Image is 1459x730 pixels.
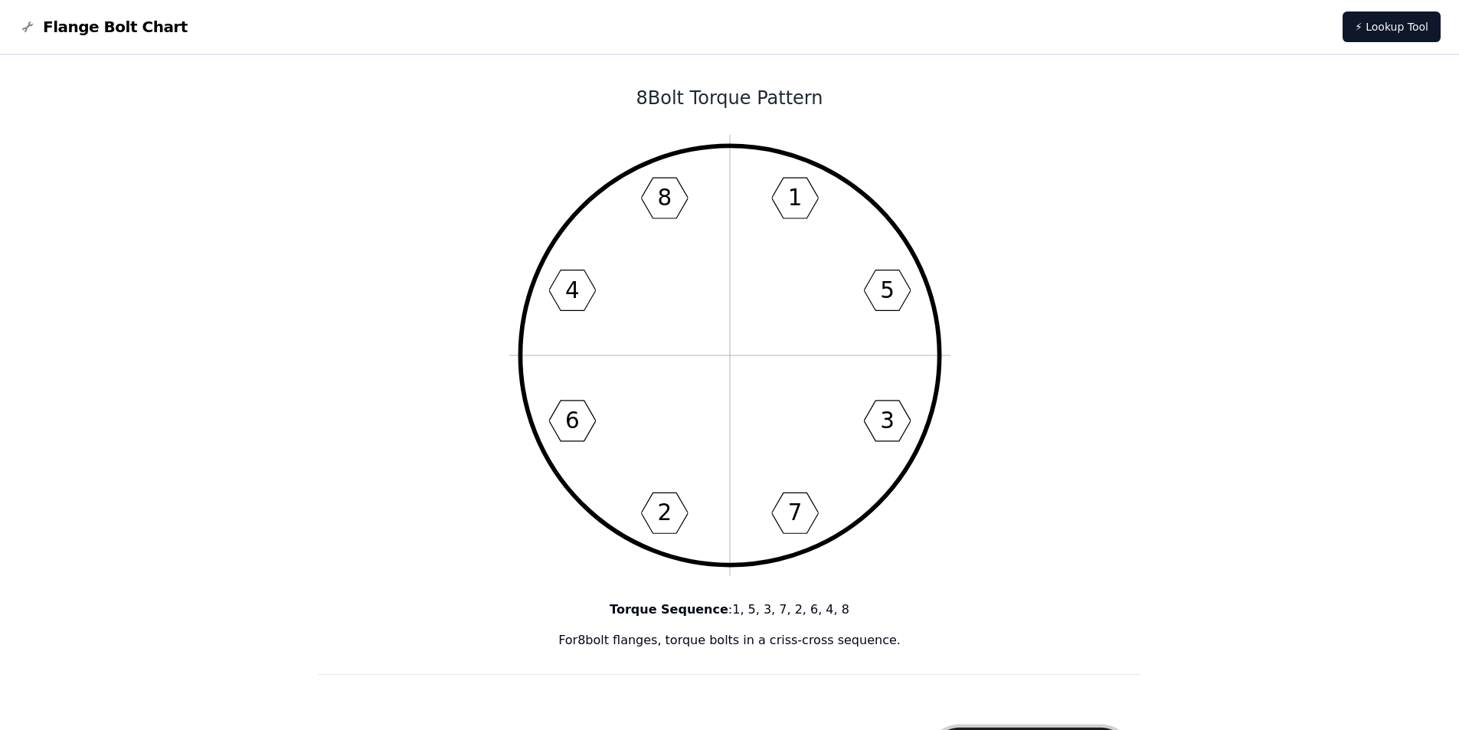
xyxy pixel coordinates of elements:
[1343,11,1441,42] a: ⚡ Lookup Tool
[565,277,580,303] text: 4
[18,18,37,36] img: Flange Bolt Chart Logo
[657,185,672,211] text: 8
[880,408,895,434] text: 3
[319,631,1141,650] p: For 8 bolt flanges, torque bolts in a criss-cross sequence.
[565,408,580,434] text: 6
[610,602,728,617] b: Torque Sequence
[319,86,1141,110] h1: 8 Bolt Torque Pattern
[319,601,1141,619] p: : 1, 5, 3, 7, 2, 6, 4, 8
[787,185,802,211] text: 1
[43,16,188,38] span: Flange Bolt Chart
[18,16,188,38] a: Flange Bolt Chart LogoFlange Bolt Chart
[787,499,802,525] text: 7
[657,499,672,525] text: 2
[880,277,895,303] text: 5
